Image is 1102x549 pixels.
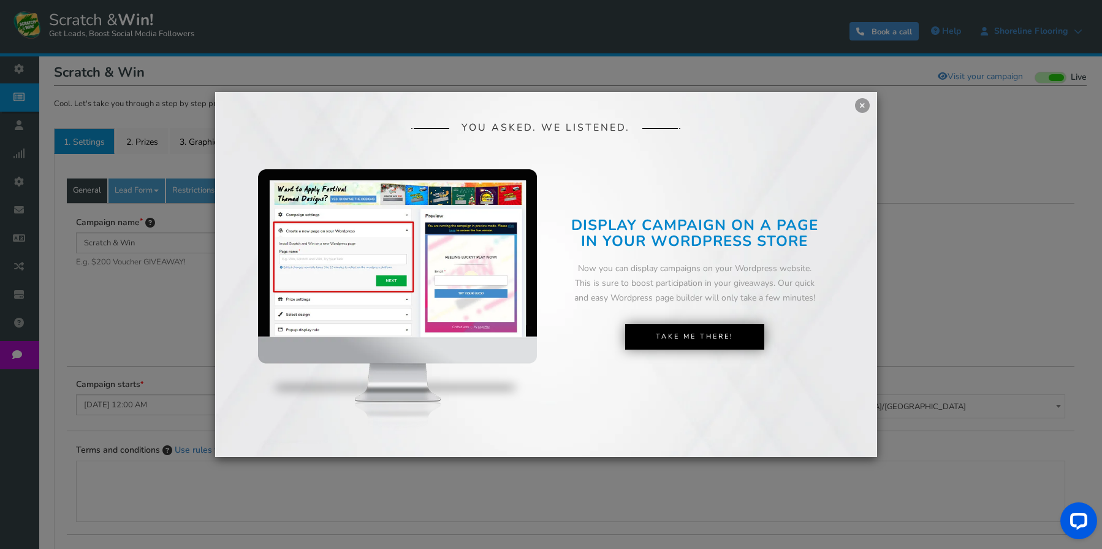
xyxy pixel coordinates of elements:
span: YOU ASKED. WE LISTENED. [462,123,630,134]
img: mockup [258,169,537,452]
img: screenshot [270,180,526,336]
h2: DISPLAY CAMPAIGN ON A PAGE IN YOUR WORDPRESS STORE [569,217,819,250]
iframe: LiveChat chat widget [1051,497,1102,549]
a: × [855,98,870,113]
a: Take Me There! [625,324,764,350]
div: Now you can display campaigns on your Wordpress website. This is sure to boost participation in y... [569,261,819,305]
